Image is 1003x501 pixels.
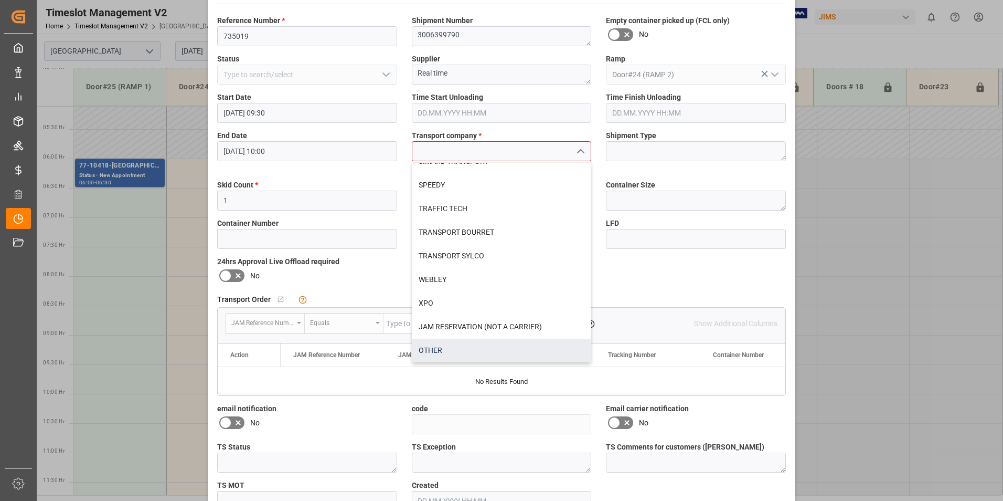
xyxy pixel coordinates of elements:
[226,314,305,333] button: open menu
[412,221,591,244] div: TRANSPORT BOURRET
[412,103,592,123] input: DD.MM.YYYY HH:MM
[606,15,730,26] span: Empty container picked up (FCL only)
[412,173,591,197] div: SPEEDY
[293,351,360,359] span: JAM Reference Number
[639,29,648,40] span: No
[217,442,250,453] span: TS Status
[383,314,577,333] input: Type to search
[606,54,625,65] span: Ramp
[217,65,397,85] input: Type to search/select
[606,130,656,141] span: Shipment Type
[412,268,591,291] div: WEBLEY
[305,314,383,333] button: open menu
[606,180,655,191] span: Container Size
[412,403,428,414] span: code
[412,291,591,315] div: XPO
[412,244,591,268] div: TRANSPORT SYLCO
[606,442,764,453] span: TS Comments for customers ([PERSON_NAME])
[766,67,782,83] button: open menu
[606,403,689,414] span: Email carrier notification
[217,294,271,305] span: Transport Order
[412,442,456,453] span: TS Exception
[398,351,464,359] span: JAM Shipment Number
[412,197,591,221] div: TRAFFIC TECH
[217,103,397,123] input: DD.MM.YYYY HH:MM
[377,67,393,83] button: open menu
[217,54,239,65] span: Status
[606,218,619,229] span: LFD
[217,218,279,229] span: Container Number
[606,103,786,123] input: DD.MM.YYYY HH:MM
[217,141,397,161] input: DD.MM.YYYY HH:MM
[572,143,588,160] button: close menu
[713,351,764,359] span: Container Number
[250,270,260,281] span: No
[217,15,285,26] span: Reference Number
[217,92,251,103] span: Start Date
[412,65,592,85] textarea: Real time
[412,15,473,26] span: Shipment Number
[217,480,244,491] span: TS MOT
[231,316,293,328] div: JAM Reference Number
[412,130,482,141] span: Transport company
[217,256,339,267] span: 24hrs Approval Live Offload required
[412,480,439,491] span: Created
[217,180,258,191] span: Skid Count
[250,417,260,429] span: No
[412,54,440,65] span: Supplier
[412,315,591,339] div: JAM RESERVATION (NOT A CARRIER)
[412,26,592,46] textarea: 3006399790
[412,92,483,103] span: Time Start Unloading
[217,130,247,141] span: End Date
[217,403,276,414] span: email notification
[606,65,786,85] input: Type to search/select
[310,316,372,328] div: Equals
[412,339,591,362] div: OTHER
[606,92,681,103] span: Time Finish Unloading
[608,351,656,359] span: Tracking Number
[230,351,249,359] div: Action
[639,417,648,429] span: No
